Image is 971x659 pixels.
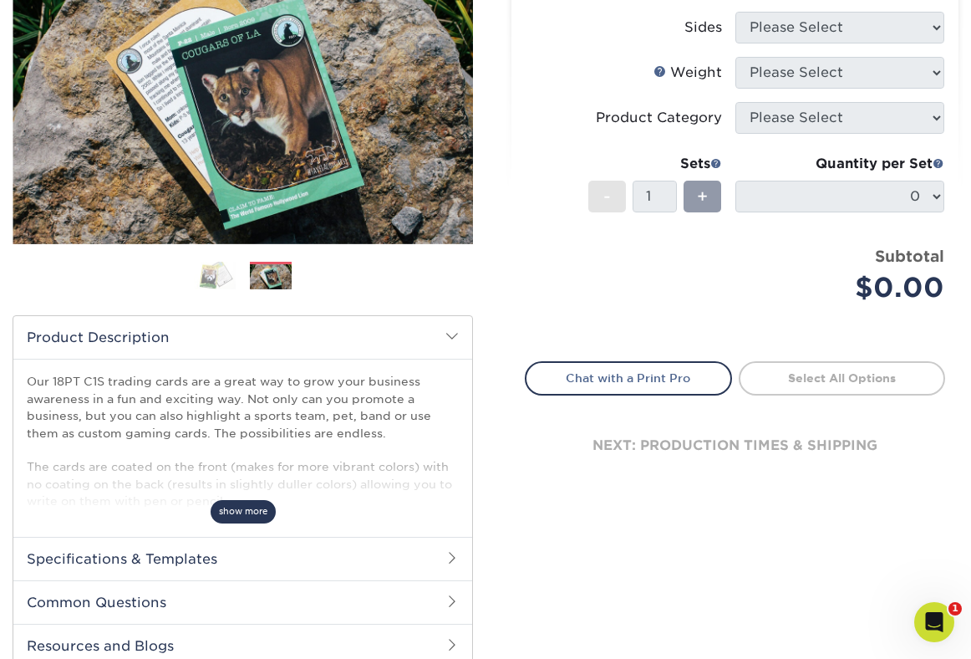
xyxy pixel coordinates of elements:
[211,500,276,523] span: show more
[739,361,946,395] a: Select All Options
[697,184,708,209] span: +
[735,154,945,174] div: Quantity per Set
[603,184,611,209] span: -
[588,154,722,174] div: Sets
[525,396,945,496] div: next: production times & shipping
[653,63,722,83] div: Weight
[948,602,962,616] span: 1
[914,602,954,642] iframe: Intercom live chat
[684,18,722,38] div: Sides
[525,361,732,395] a: Chat with a Print Pro
[13,580,472,624] h2: Common Questions
[27,373,459,509] p: Our 18PT C1S trading cards are a great way to grow your business awareness in a fun and exciting ...
[13,537,472,580] h2: Specifications & Templates
[194,261,236,290] img: Trading Cards 01
[748,268,945,308] div: $0.00
[250,264,292,290] img: Trading Cards 02
[596,108,722,128] div: Product Category
[875,247,944,265] strong: Subtotal
[13,316,472,359] h2: Product Description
